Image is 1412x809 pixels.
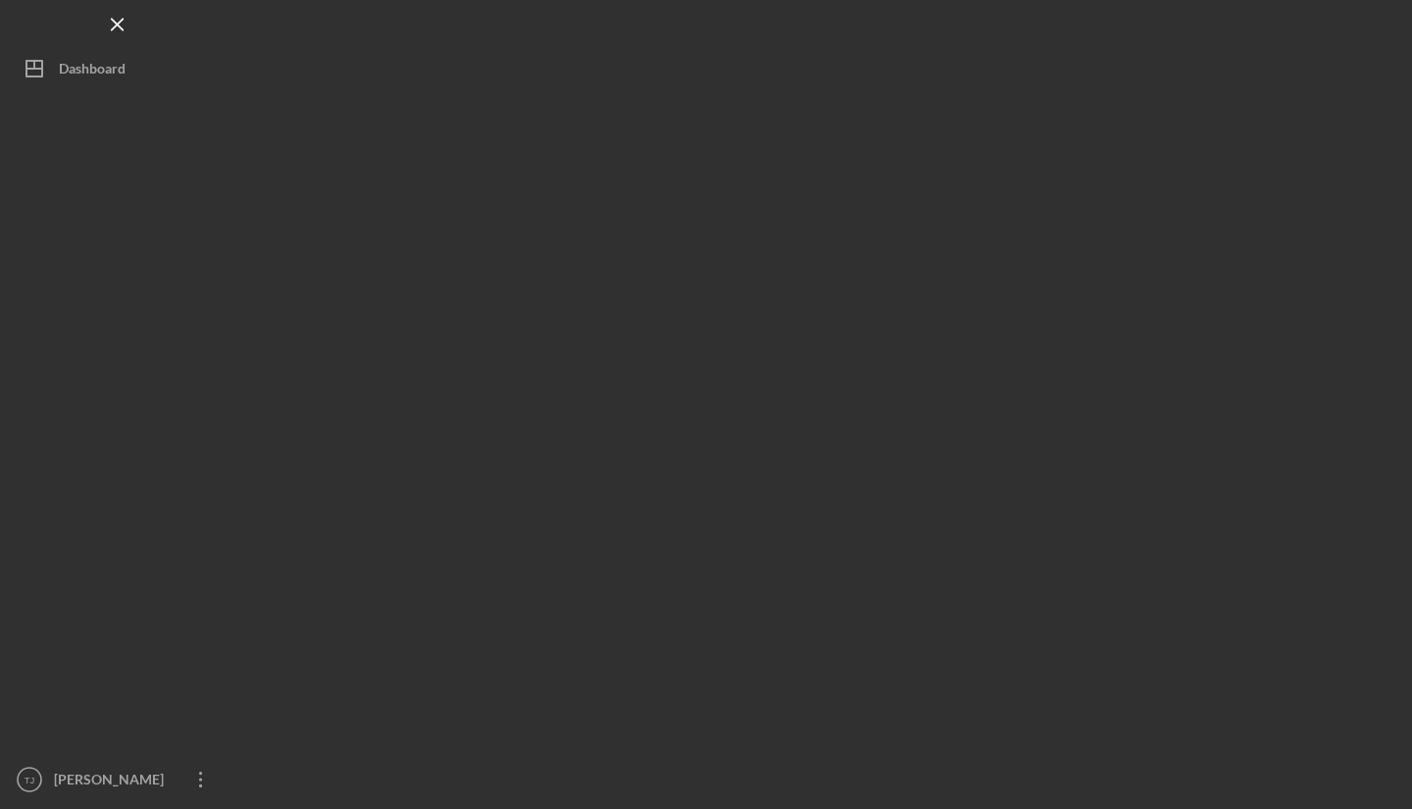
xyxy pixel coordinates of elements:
[59,49,126,93] div: Dashboard
[49,760,176,804] div: [PERSON_NAME]
[25,775,35,785] text: TJ
[10,49,226,88] button: Dashboard
[10,760,226,799] button: TJ[PERSON_NAME]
